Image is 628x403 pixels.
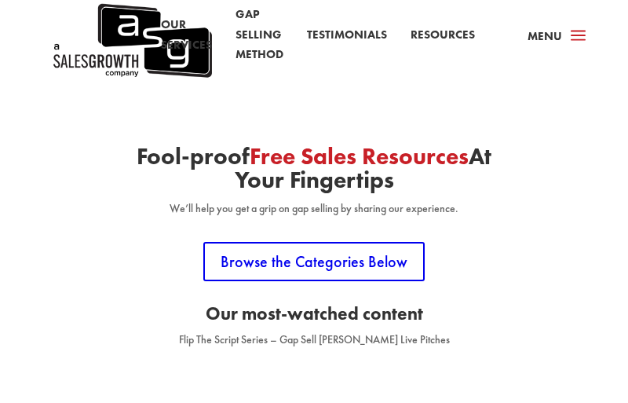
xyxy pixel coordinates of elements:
[63,305,565,331] h2: Our most-watched content
[411,25,475,46] a: Resources
[63,200,565,218] p: We’ll help you get a grip on gap selling by sharing our experience.
[528,28,562,44] span: Menu
[566,24,590,48] span: a
[203,242,425,281] a: Browse the Categories Below
[250,141,469,171] span: Free Sales Resources
[161,15,212,55] a: Our Services
[63,145,565,200] h1: Fool-proof At Your Fingertips
[63,331,565,350] p: Flip The Script Series – Gap Sell [PERSON_NAME] Live Pitches
[235,5,283,65] a: Gap Selling Method
[307,25,387,46] a: Testimonials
